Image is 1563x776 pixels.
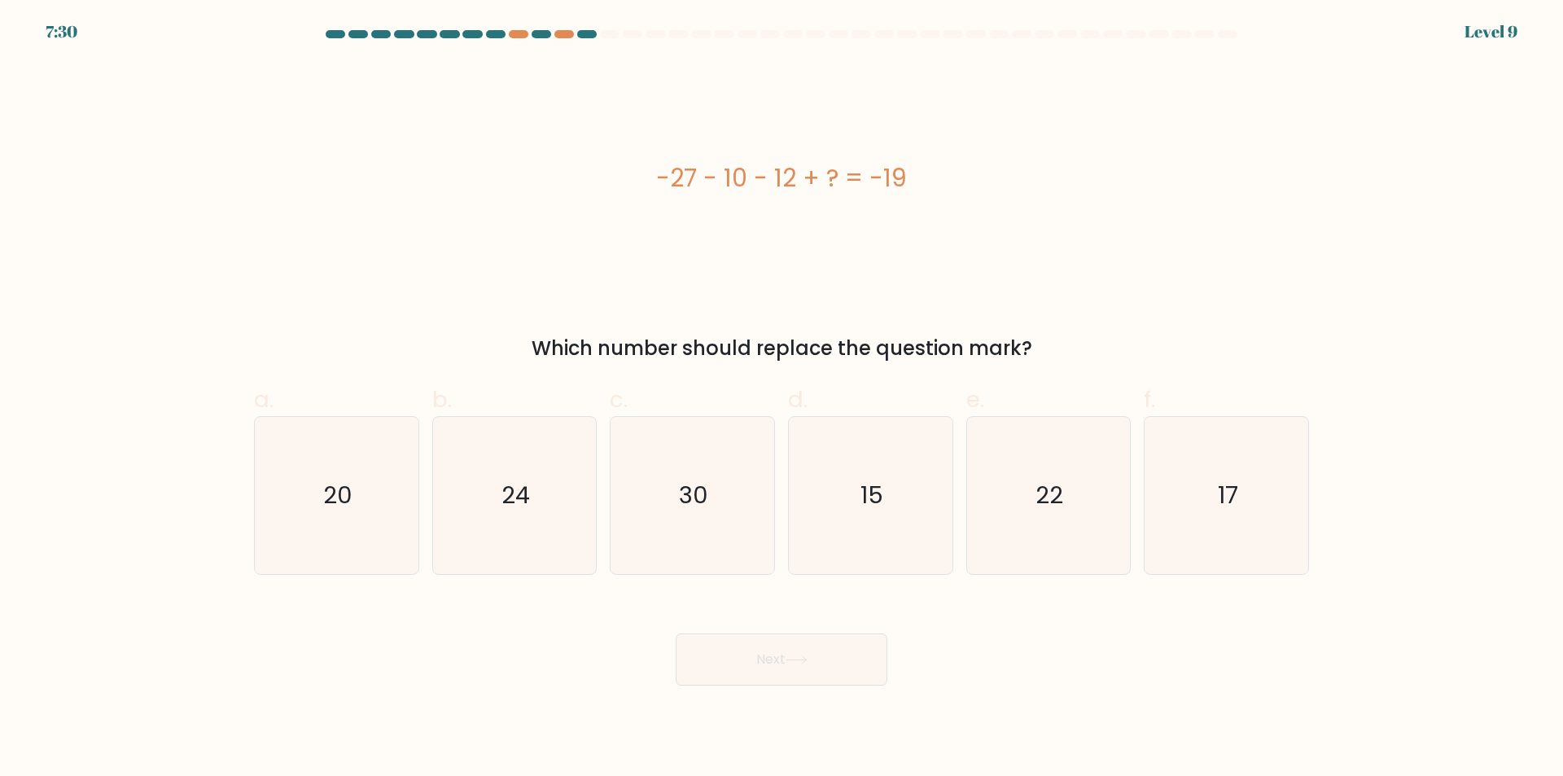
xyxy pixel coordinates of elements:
[610,384,628,415] span: c.
[264,334,1299,363] div: Which number should replace the question mark?
[676,634,887,686] button: Next
[680,480,709,512] text: 30
[323,480,352,512] text: 20
[432,384,452,415] span: b.
[254,384,274,415] span: a.
[1218,480,1238,512] text: 17
[1144,384,1155,415] span: f.
[788,384,808,415] span: d.
[860,480,883,512] text: 15
[46,20,77,44] div: 7:30
[501,480,530,512] text: 24
[1464,20,1517,44] div: Level 9
[254,160,1309,196] div: -27 - 10 - 12 + ? = -19
[966,384,984,415] span: e.
[1036,480,1064,512] text: 22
